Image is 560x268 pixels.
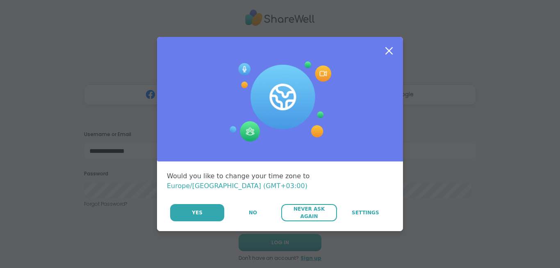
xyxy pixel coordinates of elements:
button: Never Ask Again [281,204,337,221]
div: Would you like to change your time zone to [167,171,393,191]
button: Yes [170,204,224,221]
img: Session Experience [229,61,331,142]
span: Settings [352,209,379,216]
span: Yes [192,209,203,216]
button: No [225,204,280,221]
span: Never Ask Again [285,205,332,220]
span: Europe/[GEOGRAPHIC_DATA] (GMT+03:00) [167,182,307,190]
span: No [249,209,257,216]
a: Settings [338,204,393,221]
